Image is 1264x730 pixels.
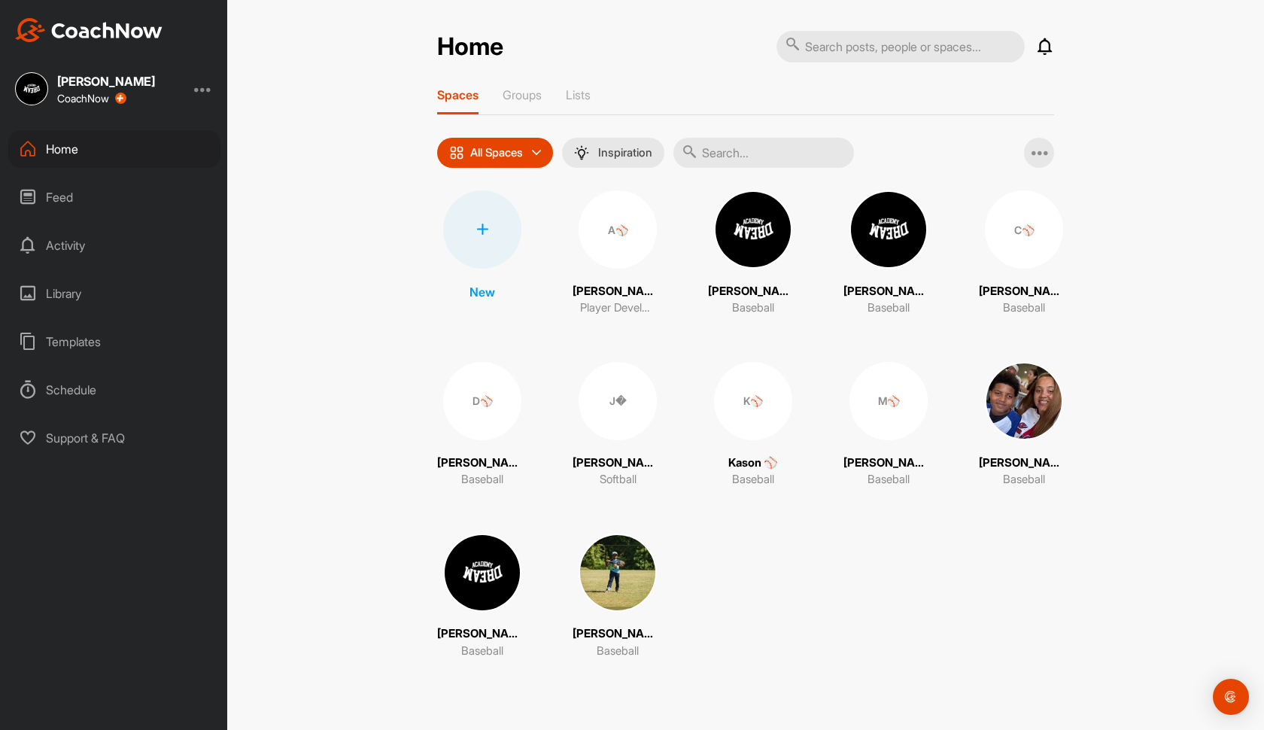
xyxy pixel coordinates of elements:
p: [PERSON_NAME] Bass ⚾️ [437,625,527,643]
div: Activity [8,227,220,264]
div: M⚾ [849,362,928,440]
a: [PERSON_NAME]Baseball [708,190,798,317]
div: J� [579,362,657,440]
p: Groups [503,87,542,102]
p: [PERSON_NAME] Fam ⚾️🥎 [979,455,1069,472]
a: [PERSON_NAME] Fam ⚾️🥎Baseball [979,362,1069,488]
div: Support & FAQ [8,419,220,457]
p: [PERSON_NAME] ⚾️ [979,283,1069,300]
p: Softball [600,471,637,488]
img: square_cf84641c1b0bf994328a87de70c6dd67.jpg [849,190,928,269]
img: square_fba498e573f94eeb1b69064ef57064da.jpg [579,534,657,612]
div: A⚾ [579,190,657,269]
p: Baseball [732,300,774,317]
p: [PERSON_NAME] ⚾️ [843,455,934,472]
div: [PERSON_NAME] [57,75,155,87]
div: C⚾ [985,190,1063,269]
div: Library [8,275,220,312]
a: M⚾[PERSON_NAME] ⚾️Baseball [843,362,934,488]
p: [PERSON_NAME] [708,283,798,300]
input: Search posts, people or spaces... [776,31,1025,62]
img: CoachNow [15,18,163,42]
p: Baseball [867,300,910,317]
p: All Spaces [470,147,523,159]
p: [PERSON_NAME] 🥎 [573,455,663,472]
div: Templates [8,323,220,360]
p: [PERSON_NAME] BROS ⚾️ [437,455,527,472]
h2: Home [437,32,503,62]
div: Feed [8,178,220,216]
img: menuIcon [574,145,589,160]
img: square_cf84641c1b0bf994328a87de70c6dd67.jpg [443,534,521,612]
p: [PERSON_NAME] ⚾️ [573,283,663,300]
a: [PERSON_NAME]Baseball [573,534,663,660]
p: Lists [566,87,591,102]
div: K⚾ [714,362,792,440]
p: [PERSON_NAME] [843,283,934,300]
div: Open Intercom Messenger [1213,679,1249,715]
a: [PERSON_NAME] Bass ⚾️Baseball [437,534,527,660]
p: Player Development [580,300,655,317]
a: A⚾[PERSON_NAME] ⚾️Player Development [573,190,663,317]
p: Kason ⚾️ [728,455,778,472]
div: CoachNow [57,93,126,105]
img: square_cf84641c1b0bf994328a87de70c6dd67.jpg [714,190,792,269]
img: icon [449,145,464,160]
p: [PERSON_NAME] [573,625,663,643]
input: Search... [673,138,854,168]
p: New [469,283,495,301]
p: Baseball [461,471,503,488]
p: Baseball [461,643,503,660]
a: [PERSON_NAME]Baseball [843,190,934,317]
p: Inspiration [598,147,652,159]
p: Baseball [597,643,639,660]
div: Home [8,130,220,168]
a: D⚾[PERSON_NAME] BROS ⚾️Baseball [437,362,527,488]
a: C⚾[PERSON_NAME] ⚾️Baseball [979,190,1069,317]
div: D⚾ [443,362,521,440]
p: Baseball [1003,471,1045,488]
img: square_80925577480a9fb246e6852976bbcdb3.jpg [985,362,1063,440]
a: J�[PERSON_NAME] 🥎Softball [573,362,663,488]
p: Baseball [867,471,910,488]
a: K⚾Kason ⚾️Baseball [708,362,798,488]
img: square_cf84641c1b0bf994328a87de70c6dd67.jpg [15,72,48,105]
p: Baseball [732,471,774,488]
div: Schedule [8,371,220,409]
p: Baseball [1003,300,1045,317]
p: Spaces [437,87,479,102]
